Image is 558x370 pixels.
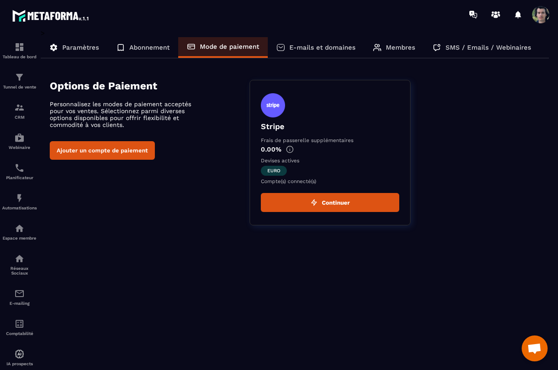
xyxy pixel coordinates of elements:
a: Ouvrir le chat [522,335,548,361]
a: automationsautomationsAutomatisations [2,187,37,217]
p: E-mails et domaines [289,44,356,51]
a: automationsautomationsEspace membre [2,217,37,247]
p: E-mailing [2,301,37,306]
p: Paramètres [62,44,99,51]
p: IA prospects [2,361,37,366]
img: formation [14,72,25,82]
p: Réseaux Sociaux [2,266,37,275]
p: Tableau de bord [2,54,37,59]
button: Ajouter un compte de paiement [50,141,155,160]
a: social-networksocial-networkRéseaux Sociaux [2,247,37,282]
p: 0.00% [261,145,399,153]
img: automations [14,133,25,143]
p: Personnalisez les modes de paiement acceptés pour vos ventes. Sélectionnez parmi diverses options... [50,101,201,128]
p: SMS / Emails / Webinaires [446,44,531,51]
p: Comptabilité [2,331,37,336]
p: Webinaire [2,145,37,150]
a: emailemailE-mailing [2,282,37,312]
img: stripe.9bed737a.svg [261,93,285,117]
img: email [14,288,25,299]
a: schedulerschedulerPlanificateur [2,156,37,187]
img: logo [12,8,90,23]
p: Stripe [261,122,399,131]
img: info-gr.5499bf25.svg [286,145,294,153]
p: Espace membre [2,236,37,240]
p: Mode de paiement [200,43,259,51]
img: zap.8ac5aa27.svg [311,199,317,206]
a: formationformationTableau de bord [2,35,37,66]
p: Compte(s) connecté(s) [261,178,399,184]
p: Planificateur [2,175,37,180]
p: CRM [2,115,37,120]
a: formationformationTunnel de vente [2,66,37,96]
img: scheduler [14,163,25,173]
p: Frais de passerelle supplémentaires [261,137,399,143]
p: Abonnement [129,44,170,51]
p: Devises actives [261,158,399,164]
a: formationformationCRM [2,96,37,126]
img: automations [14,193,25,203]
img: formation [14,42,25,52]
p: Automatisations [2,206,37,210]
img: social-network [14,253,25,264]
img: formation [14,102,25,113]
a: automationsautomationsWebinaire [2,126,37,156]
h4: Options de Paiement [50,80,250,92]
div: > [41,29,549,238]
p: Tunnel de vente [2,85,37,89]
p: Membres [386,44,415,51]
img: automations [14,223,25,234]
img: accountant [14,319,25,329]
span: euro [261,166,287,176]
img: automations [14,349,25,359]
button: Continuer [261,193,399,212]
a: accountantaccountantComptabilité [2,312,37,342]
